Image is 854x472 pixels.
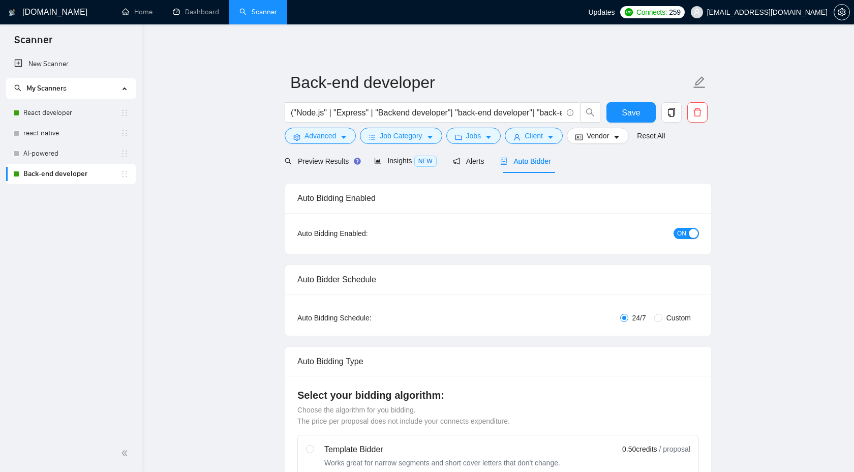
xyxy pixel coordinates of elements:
button: folderJobscaret-down [446,128,501,144]
div: Auto Bidder Schedule [297,265,699,294]
span: caret-down [613,133,620,141]
button: settingAdvancedcaret-down [285,128,356,144]
span: Custom [662,312,695,323]
span: My Scanners [14,84,67,93]
span: caret-down [547,133,554,141]
span: caret-down [485,133,492,141]
span: user [513,133,521,141]
div: Auto Bidding Schedule: [297,312,431,323]
span: notification [453,158,460,165]
span: Choose the algorithm for you bidding. The price per proposal does not include your connects expen... [297,406,510,425]
span: 259 [669,7,680,18]
span: search [285,158,292,165]
a: React developer [23,103,120,123]
span: folder [455,133,462,141]
button: copy [661,102,682,123]
span: caret-down [340,133,347,141]
a: homeHome [122,8,152,16]
span: area-chart [374,157,381,164]
a: Back-end developer [23,164,120,184]
span: Vendor [587,130,609,141]
input: Search Freelance Jobs... [291,106,562,119]
span: Scanner [6,33,60,54]
span: / proposal [659,444,690,454]
span: Connects: [636,7,667,18]
div: Auto Bidding Enabled [297,184,699,213]
img: upwork-logo.png [625,8,633,16]
span: Save [622,106,640,119]
a: searchScanner [239,8,277,16]
div: Works great for narrow segments and short cover letters that don't change. [324,458,560,468]
div: Tooltip anchor [353,157,362,166]
li: react native [6,123,136,143]
h4: Select your bidding algorithm: [297,388,699,402]
span: robot [500,158,507,165]
button: setting [834,4,850,20]
button: idcardVendorcaret-down [567,128,629,144]
div: Auto Bidding Enabled: [297,228,431,239]
a: dashboardDashboard [173,8,219,16]
li: AI-powered [6,143,136,164]
span: copy [662,108,681,117]
span: bars [369,133,376,141]
span: Auto Bidder [500,157,551,165]
span: NEW [414,156,437,167]
li: Back-end developer [6,164,136,184]
span: holder [120,109,129,117]
div: Auto Bidding Type [297,347,699,376]
button: Save [606,102,656,123]
span: holder [120,150,129,158]
a: setting [834,8,850,16]
span: search [581,108,600,117]
span: setting [293,133,300,141]
span: holder [120,170,129,178]
span: holder [120,129,129,137]
div: Template Bidder [324,444,560,456]
button: delete [687,102,708,123]
button: barsJob Categorycaret-down [360,128,442,144]
li: React developer [6,103,136,123]
a: AI-powered [23,143,120,164]
span: My Scanners [26,84,67,93]
span: Insights [374,157,436,165]
input: Scanner name... [290,70,691,95]
button: search [580,102,600,123]
span: Job Category [380,130,422,141]
span: idcard [575,133,583,141]
span: ON [677,228,686,239]
span: user [693,9,700,16]
span: Preview Results [285,157,358,165]
button: userClientcaret-down [505,128,563,144]
span: Advanced [304,130,336,141]
img: logo [9,5,16,21]
span: 0.50 credits [622,444,657,455]
span: 24/7 [628,312,650,323]
span: Updates [588,8,615,16]
span: edit [693,76,706,89]
a: New Scanner [14,54,128,74]
a: Reset All [637,130,665,141]
span: search [14,84,21,92]
li: New Scanner [6,54,136,74]
span: Client [525,130,543,141]
span: delete [688,108,707,117]
span: setting [834,8,849,16]
span: caret-down [426,133,434,141]
a: react native [23,123,120,143]
span: double-left [121,448,131,458]
span: Jobs [466,130,481,141]
span: info-circle [567,109,573,116]
span: Alerts [453,157,484,165]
